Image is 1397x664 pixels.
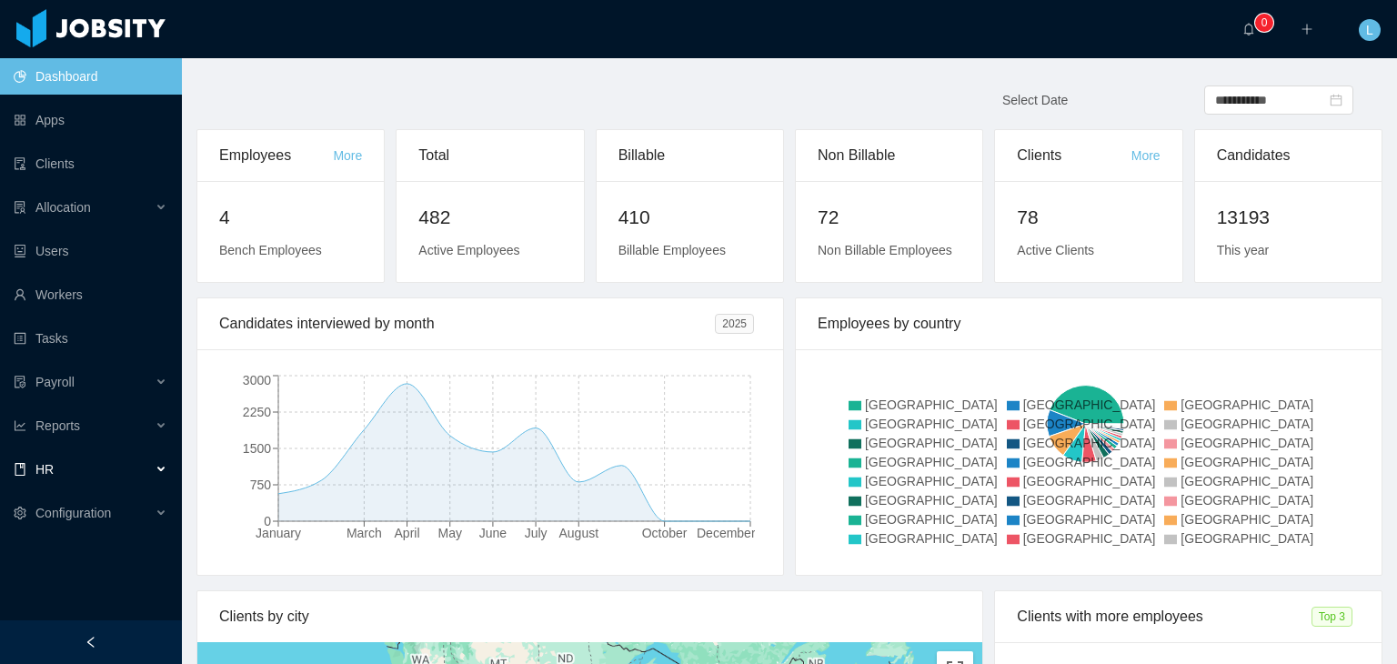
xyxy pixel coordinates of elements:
i: icon: line-chart [14,419,26,432]
div: Employees [219,130,333,181]
span: [GEOGRAPHIC_DATA] [865,531,998,546]
h2: 13193 [1217,203,1360,232]
tspan: August [558,526,598,540]
span: Billable Employees [618,243,726,257]
span: Select Date [1002,93,1068,107]
i: icon: setting [14,507,26,519]
tspan: July [525,526,548,540]
i: icon: book [14,463,26,476]
div: Clients by city [219,591,960,642]
div: Candidates [1217,130,1360,181]
a: icon: auditClients [14,146,167,182]
h2: 72 [818,203,960,232]
i: icon: calendar [1330,94,1342,106]
span: [GEOGRAPHIC_DATA] [1023,474,1156,488]
tspan: 3000 [243,373,271,387]
h2: 482 [418,203,561,232]
span: [GEOGRAPHIC_DATA] [1181,397,1313,412]
div: Employees by country [818,298,1360,349]
div: Total [418,130,561,181]
span: [GEOGRAPHIC_DATA] [865,417,998,431]
span: [GEOGRAPHIC_DATA] [1023,531,1156,546]
span: [GEOGRAPHIC_DATA] [1023,493,1156,508]
span: [GEOGRAPHIC_DATA] [1181,417,1313,431]
h2: 78 [1017,203,1160,232]
span: [GEOGRAPHIC_DATA] [1181,455,1313,469]
a: icon: appstoreApps [14,102,167,138]
a: More [1131,148,1161,163]
span: Non Billable Employees [818,243,952,257]
span: [GEOGRAPHIC_DATA] [1181,531,1313,546]
i: icon: bell [1242,23,1255,35]
span: [GEOGRAPHIC_DATA] [1023,455,1156,469]
span: HR [35,462,54,477]
span: Top 3 [1312,607,1352,627]
tspan: May [438,526,462,540]
tspan: 0 [264,514,271,528]
tspan: 2250 [243,405,271,419]
span: Configuration [35,506,111,520]
span: [GEOGRAPHIC_DATA] [1023,397,1156,412]
span: This year [1217,243,1270,257]
a: icon: profileTasks [14,320,167,357]
tspan: October [642,526,688,540]
span: [GEOGRAPHIC_DATA] [1181,474,1313,488]
span: [GEOGRAPHIC_DATA] [865,455,998,469]
span: [GEOGRAPHIC_DATA] [1181,512,1313,527]
span: [GEOGRAPHIC_DATA] [865,436,998,450]
span: [GEOGRAPHIC_DATA] [865,474,998,488]
span: [GEOGRAPHIC_DATA] [1023,436,1156,450]
div: Clients [1017,130,1131,181]
span: Active Employees [418,243,519,257]
span: Payroll [35,375,75,389]
tspan: June [479,526,508,540]
tspan: 1500 [243,441,271,456]
tspan: 750 [250,478,272,492]
div: Clients with more employees [1017,591,1311,642]
div: Candidates interviewed by month [219,298,715,349]
div: Non Billable [818,130,960,181]
h2: 410 [618,203,761,232]
i: icon: file-protect [14,376,26,388]
span: [GEOGRAPHIC_DATA] [865,397,998,412]
span: Reports [35,418,80,433]
span: [GEOGRAPHIC_DATA] [1023,512,1156,527]
span: 2025 [715,314,754,334]
span: L [1366,19,1373,41]
a: icon: robotUsers [14,233,167,269]
h2: 4 [219,203,362,232]
sup: 0 [1255,14,1273,32]
a: icon: pie-chartDashboard [14,58,167,95]
a: More [333,148,362,163]
i: icon: solution [14,201,26,214]
tspan: December [697,526,756,540]
tspan: April [395,526,420,540]
span: [GEOGRAPHIC_DATA] [1023,417,1156,431]
tspan: January [256,526,301,540]
span: Active Clients [1017,243,1094,257]
span: Bench Employees [219,243,322,257]
span: [GEOGRAPHIC_DATA] [1181,493,1313,508]
div: Billable [618,130,761,181]
a: icon: userWorkers [14,277,167,313]
span: [GEOGRAPHIC_DATA] [865,493,998,508]
tspan: March [347,526,382,540]
span: [GEOGRAPHIC_DATA] [865,512,998,527]
i: icon: plus [1301,23,1313,35]
span: Allocation [35,200,91,215]
span: [GEOGRAPHIC_DATA] [1181,436,1313,450]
